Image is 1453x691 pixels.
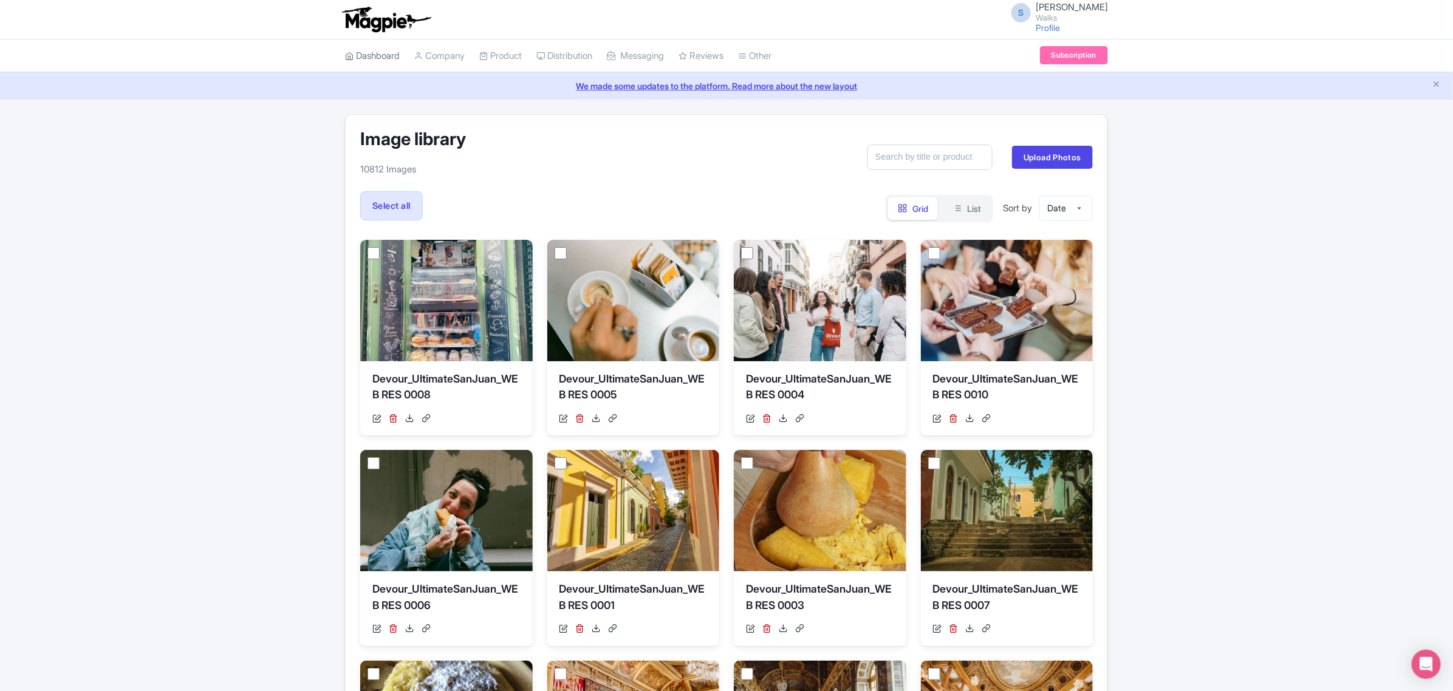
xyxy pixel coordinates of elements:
[888,197,938,220] button: Grid
[607,39,664,73] a: Messaging
[1036,1,1108,13] span: [PERSON_NAME]
[1036,22,1060,33] a: Profile
[1412,650,1441,679] div: Open Intercom Messenger
[1432,78,1441,92] button: Close announcement
[1011,3,1031,22] span: S
[1040,46,1108,64] a: Subscription
[345,39,400,73] a: Dashboard
[746,371,894,407] div: Devour_UltimateSanJuan_WEB RES 0004
[1036,14,1108,22] small: Walks
[339,6,433,33] img: logo-ab69f6fb50320c5b225c76a69d11143b.png
[738,39,771,73] a: Other
[679,39,723,73] a: Reviews
[559,581,708,618] div: Devour_UltimateSanJuan_WEB RES 0001
[867,145,993,171] input: Search by title or product
[933,581,1081,618] div: Devour_UltimateSanJuan_WEB RES 0007
[360,163,466,177] p: 10812 Images
[943,197,991,220] button: List
[7,80,1446,92] a: We made some updates to the platform. Read more about the new layout
[372,581,521,618] div: Devour_UltimateSanJuan_WEB RES 0006
[933,371,1081,407] div: Devour_UltimateSanJuan_WEB RES 0010
[360,191,423,220] label: Select all
[559,371,708,407] div: Devour_UltimateSanJuan_WEB RES 0005
[746,581,894,618] div: Devour_UltimateSanJuan_WEB RES 0003
[360,129,466,149] h1: Image library
[536,39,592,73] a: Distribution
[479,39,522,73] a: Product
[1003,197,1032,219] span: Sort by
[372,371,521,407] div: Devour_UltimateSanJuan_WEB RES 0008
[414,39,465,73] a: Company
[1004,2,1108,22] a: S [PERSON_NAME] Walks
[1012,146,1093,169] a: Upload Photos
